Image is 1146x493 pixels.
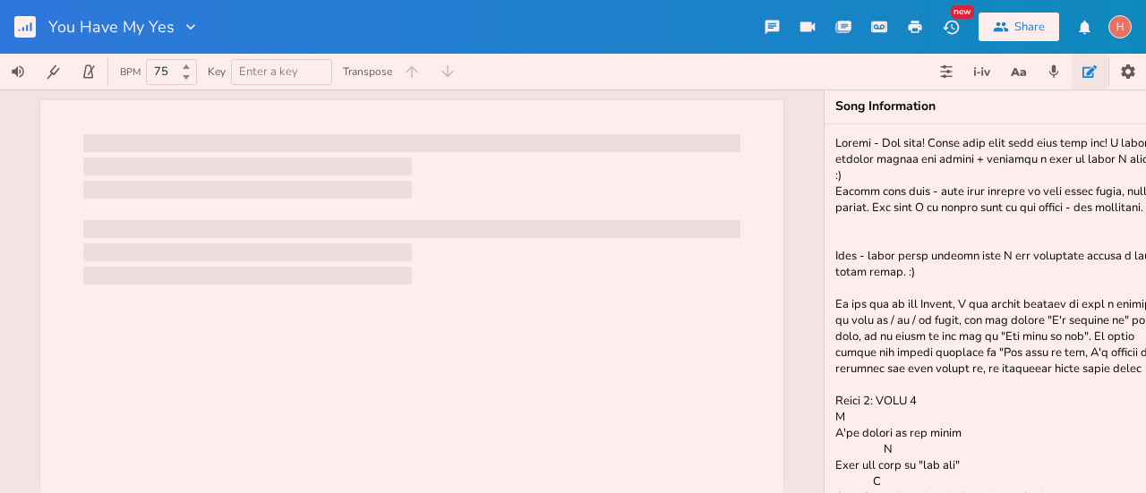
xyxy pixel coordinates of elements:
div: New [951,5,974,19]
div: BPM [120,67,141,77]
div: hayml15 [1108,15,1132,38]
div: Transpose [343,66,392,77]
span: You Have My Yes [48,19,175,35]
button: New [933,11,969,43]
div: Key [208,66,226,77]
button: H [1108,6,1132,47]
button: Share [979,13,1059,41]
div: Share [1014,19,1045,35]
span: Enter a key [239,64,298,80]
